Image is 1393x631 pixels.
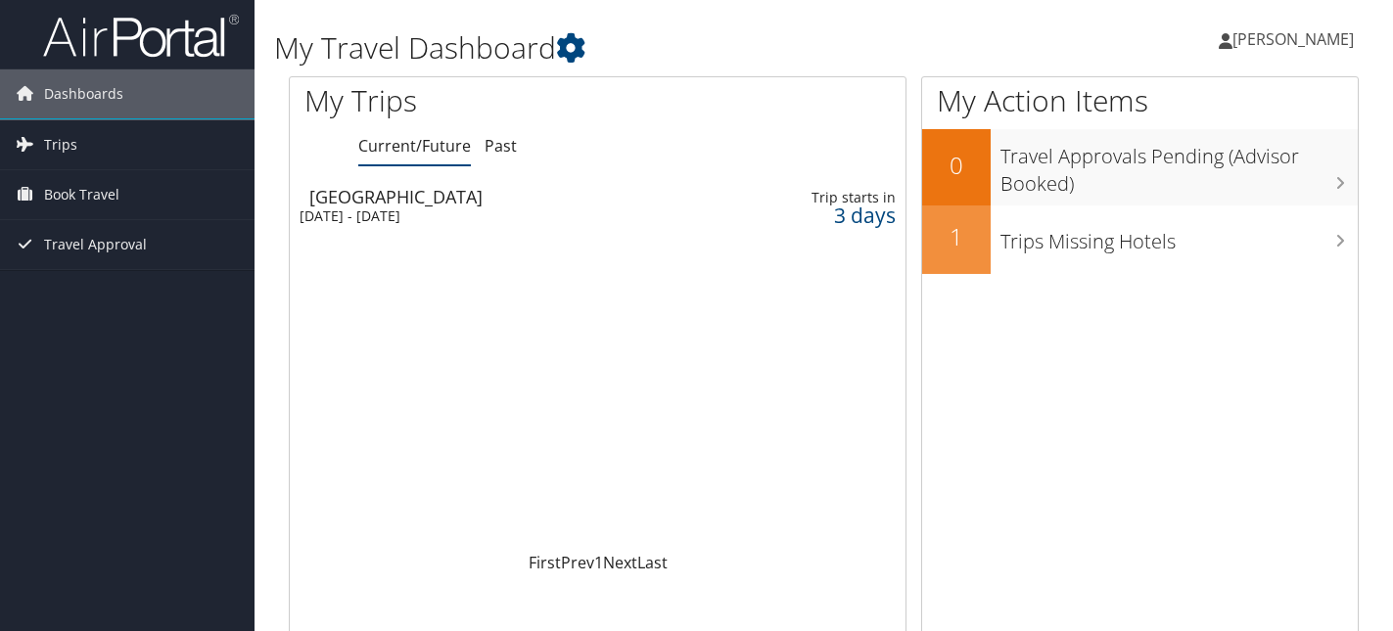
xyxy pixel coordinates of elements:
[922,129,1358,204] a: 0Travel Approvals Pending (Advisor Booked)
[358,135,471,157] a: Current/Future
[485,135,517,157] a: Past
[300,207,700,225] div: [DATE] - [DATE]
[561,552,594,573] a: Prev
[594,552,603,573] a: 1
[274,27,1007,68] h1: My Travel Dashboard
[304,80,634,121] h1: My Trips
[44,120,77,169] span: Trips
[922,205,1358,274] a: 1Trips Missing Hotels
[1219,10,1373,68] a: [PERSON_NAME]
[44,170,119,219] span: Book Travel
[529,552,561,573] a: First
[1232,28,1354,50] span: [PERSON_NAME]
[44,220,147,269] span: Travel Approval
[922,80,1358,121] h1: My Action Items
[770,189,897,206] div: Trip starts in
[770,206,897,224] div: 3 days
[637,552,668,573] a: Last
[922,220,991,253] h2: 1
[309,188,710,205] div: [GEOGRAPHIC_DATA]
[43,13,239,59] img: airportal-logo.png
[1000,218,1358,255] h3: Trips Missing Hotels
[922,149,991,182] h2: 0
[1000,133,1358,198] h3: Travel Approvals Pending (Advisor Booked)
[603,552,637,573] a: Next
[44,69,123,118] span: Dashboards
